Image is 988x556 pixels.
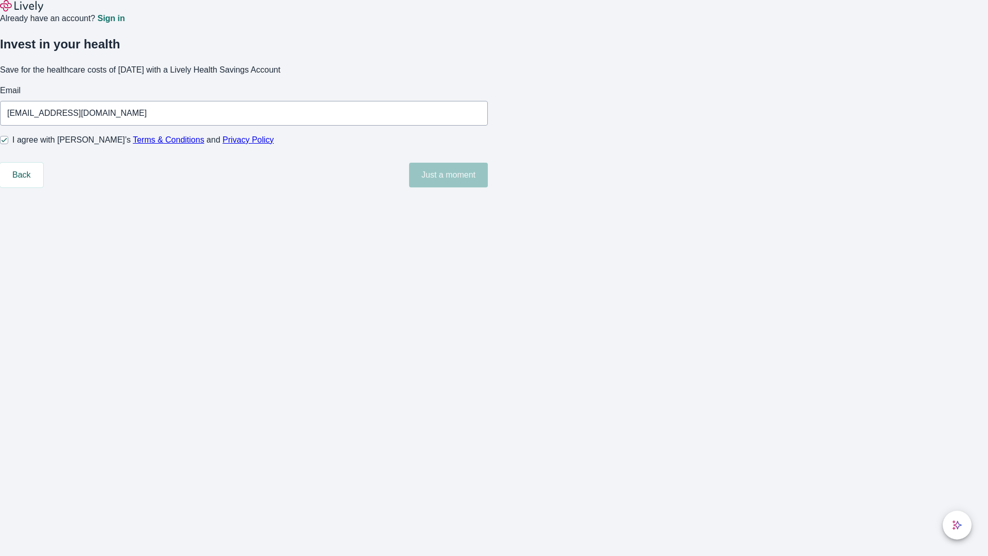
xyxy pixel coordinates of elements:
a: Sign in [97,14,125,23]
svg: Lively AI Assistant [952,520,962,530]
a: Terms & Conditions [133,135,204,144]
span: I agree with [PERSON_NAME]’s and [12,134,274,146]
a: Privacy Policy [223,135,274,144]
button: chat [943,511,972,540]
